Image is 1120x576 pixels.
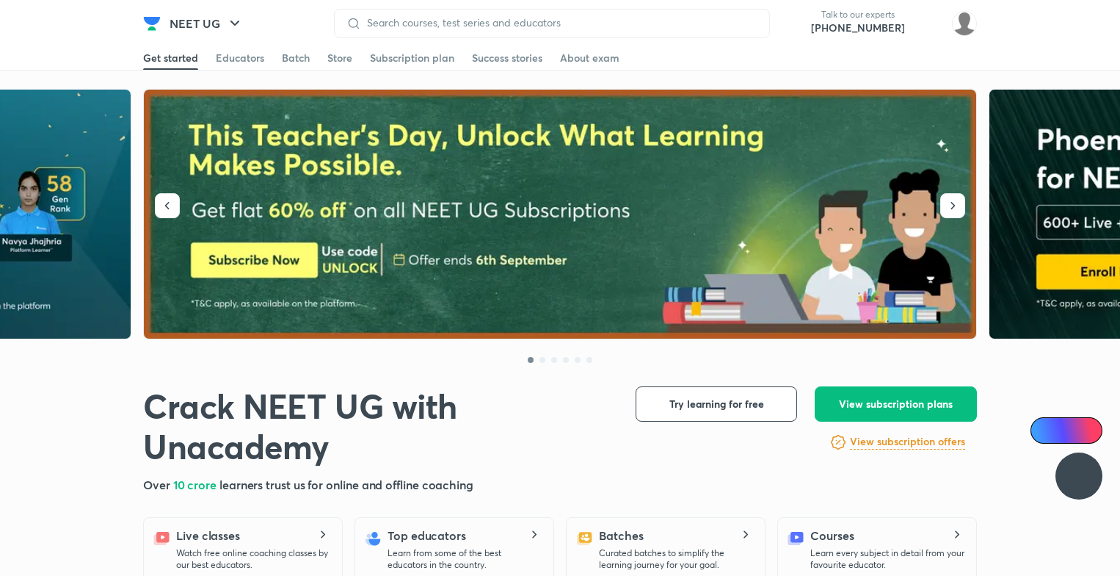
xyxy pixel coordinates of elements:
[219,477,473,492] span: learners trust us for online and offline coaching
[599,527,643,544] h5: Batches
[361,17,757,29] input: Search courses, test series and educators
[560,51,619,65] div: About exam
[176,547,330,571] p: Watch free online coaching classes by our best educators.
[850,433,965,451] a: View subscription offers
[850,434,965,450] h6: View subscription offers
[161,9,252,38] button: NEET UG
[1070,467,1088,485] img: ttu
[143,15,161,32] img: Company Logo
[282,51,310,65] div: Batch
[636,386,797,422] button: Try learning for free
[472,46,542,70] a: Success stories
[143,46,198,70] a: Get started
[327,51,352,65] div: Store
[669,397,764,411] span: Try learning for free
[811,21,905,35] a: [PHONE_NUMBER]
[1030,417,1102,444] a: Ai Doubts
[173,477,219,492] span: 10 crore
[1039,425,1051,436] img: Icon
[782,9,811,38] img: call-us
[810,527,854,544] h5: Courses
[811,9,905,21] p: Talk to our experts
[370,51,454,65] div: Subscription plan
[370,46,454,70] a: Subscription plan
[388,527,466,544] h5: Top educators
[327,46,352,70] a: Store
[472,51,542,65] div: Success stories
[282,46,310,70] a: Batch
[1055,425,1094,436] span: Ai Doubts
[839,397,953,411] span: View subscription plans
[560,46,619,70] a: About exam
[143,51,198,65] div: Get started
[176,527,240,544] h5: Live classes
[815,386,977,422] button: View subscription plans
[143,386,612,467] h1: Crack NEET UG with Unacademy
[952,11,977,36] img: Harshu
[810,547,964,571] p: Learn every subject in detail from your favourite educator.
[216,46,264,70] a: Educators
[917,12,940,35] img: avatar
[143,477,173,492] span: Over
[216,51,264,65] div: Educators
[599,547,753,571] p: Curated batches to simplify the learning journey for your goal.
[388,547,542,571] p: Learn from some of the best educators in the country.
